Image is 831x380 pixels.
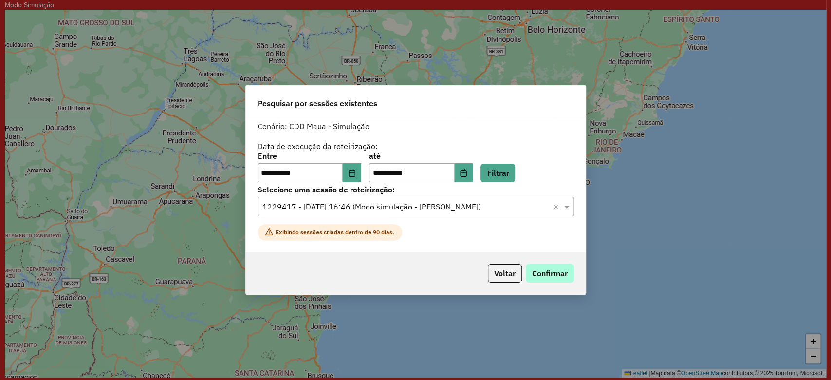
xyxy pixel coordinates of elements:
[258,184,574,195] label: Selecione uma sessão de roteirização:
[258,150,361,162] label: Entre
[369,150,473,162] label: até
[343,163,361,183] button: Choose Date
[526,264,574,283] button: Confirmar
[258,97,377,109] span: Pesquisar por sessões existentes
[480,164,515,182] button: Filtrar
[488,264,522,283] button: Voltar
[455,163,473,183] button: Choose Date
[258,140,378,152] label: Data de execução da roteirização:
[554,201,562,212] span: Clear all
[258,120,369,132] label: Cenário: CDD Maua - Simulação
[258,224,402,241] span: Exibindo sessões criadas dentro de 90 dias.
